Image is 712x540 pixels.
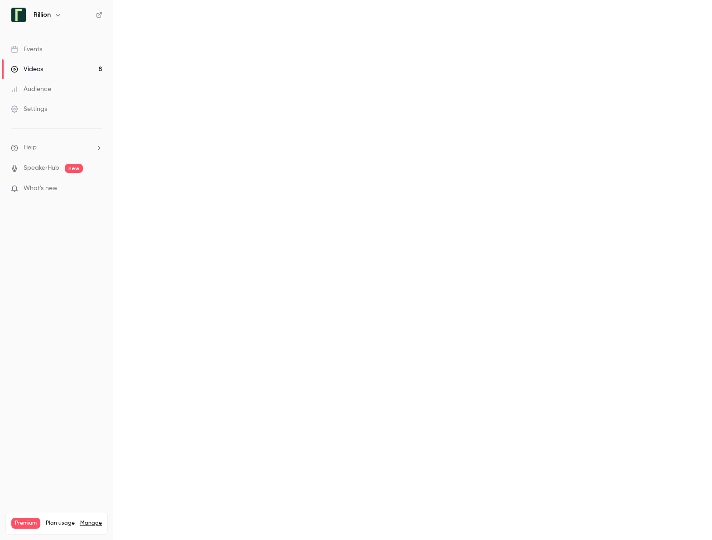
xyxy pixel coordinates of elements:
a: Manage [80,520,102,527]
img: Rillion [11,8,26,22]
a: SpeakerHub [24,163,59,173]
iframe: Noticeable Trigger [91,185,102,193]
span: new [65,164,83,173]
div: Videos [11,65,43,74]
h6: Rillion [34,10,51,19]
div: Audience [11,85,51,94]
span: Help [24,143,37,153]
span: What's new [24,184,58,193]
li: help-dropdown-opener [11,143,102,153]
span: Premium [11,518,40,529]
div: Settings [11,105,47,114]
span: Plan usage [46,520,75,527]
div: Events [11,45,42,54]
